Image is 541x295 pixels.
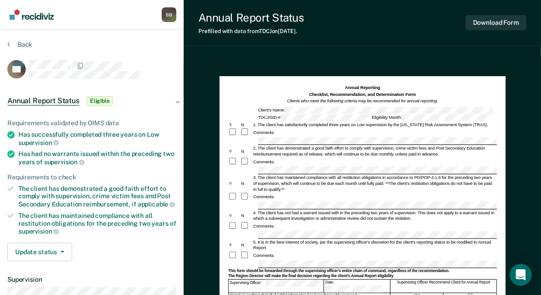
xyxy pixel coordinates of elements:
span: applicable [138,200,175,208]
div: 4. The client has not had a warrant issued with in the preceding two years of supervision. This d... [252,210,497,221]
strong: Annual Reporting [345,85,380,90]
div: Eligibility Month: [371,114,491,121]
div: N [240,148,252,154]
span: supervision [18,228,59,235]
button: Download Form [466,15,526,30]
div: Requirements validated by OIMS data [7,119,176,127]
em: Clients who meet the following criteria may be recommended for annual reporting. [287,98,438,103]
div: Requirements to check [7,173,176,181]
div: 3. The client has maintained compliance with all restitution obligations in accordance to PD/POP-... [252,175,497,192]
div: Date: [324,280,390,293]
div: N [240,122,252,128]
div: Comments: [252,194,276,200]
div: N [240,180,252,186]
div: Supervising Officer: [229,280,324,293]
img: Recidiviz [10,10,54,20]
dt: Supervision [7,276,176,284]
div: Comments: [252,130,276,136]
div: Y [228,148,240,154]
div: Y [228,122,240,128]
div: 5. It is in the best interest of society, per the supervising officer's discretion for the client... [252,239,497,250]
div: Open Intercom Messenger [510,264,532,286]
div: The client has maintained compliance with all restitution obligations for the preceding two years of [18,212,176,235]
div: Prefilled with data from TDCJ on [DATE] . [198,28,304,34]
div: Y [228,213,240,219]
span: Annual Report Status [7,96,79,106]
div: The client has demonstrated a good faith effort to comply with supervision, crime victim fees and... [18,185,176,208]
div: Comments: [252,159,276,165]
div: Has had no warrants issued within the preceding two years of [18,150,176,166]
div: 2. The client has demonstrated a good faith effort to comply with supervision, crime victim fees ... [252,145,497,157]
div: The Region Director will make the final decision regarding the client's Annual Report eligibility [228,274,497,279]
button: Back [7,40,32,49]
div: Client's Name: [257,107,494,114]
div: Has successfully completed three years on Low [18,131,176,146]
span: supervision [18,139,59,146]
button: Profile dropdown button [162,7,176,22]
div: N [240,242,252,248]
button: Update status [7,243,72,261]
div: Y [228,242,240,248]
div: B B [162,7,176,22]
div: Comments: [252,223,276,229]
div: N [240,213,252,219]
div: Annual Report Status [198,11,304,24]
span: Eligible [87,96,113,106]
span: supervision [44,158,85,166]
div: Comments: [252,253,276,259]
div: This form should be forwarded through the supervising officer's entire chain of command, regardle... [228,268,497,273]
strong: Checklist, Recommendation, and Determination Form [309,92,416,96]
div: 1. The client has satisfactorily completed three years on Low supervision by the [US_STATE] Risk ... [252,122,497,128]
div: Supervising Officer Recommend Client for Annual Report [391,280,497,293]
div: Y [228,180,240,186]
div: TDCJ/SID #: [257,114,371,121]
